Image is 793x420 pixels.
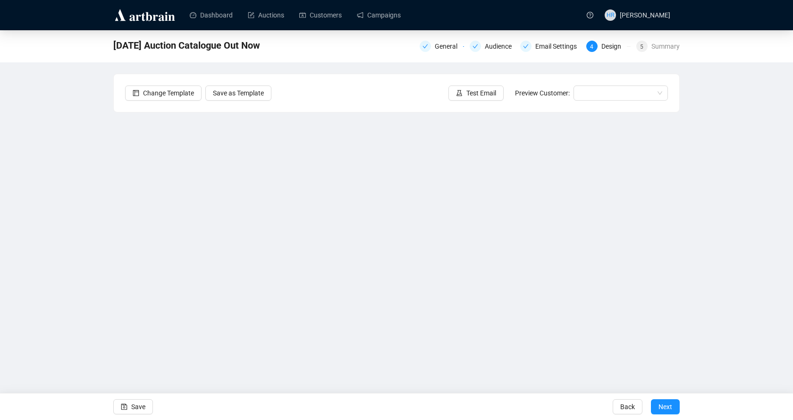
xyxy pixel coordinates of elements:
[472,43,478,49] span: check
[113,8,177,23] img: logo
[131,394,145,420] span: Save
[586,41,631,52] div: 4Design
[620,394,635,420] span: Back
[601,41,627,52] div: Design
[470,41,514,52] div: Audience
[620,11,670,19] span: [PERSON_NAME]
[121,403,127,410] span: save
[133,90,139,96] span: layout
[435,41,463,52] div: General
[651,41,680,52] div: Summary
[420,41,464,52] div: General
[143,88,194,98] span: Change Template
[113,38,260,53] span: Saturday's Auction Catalogue Out Now
[590,43,593,50] span: 4
[113,112,680,373] iframe: To enrich screen reader interactions, please activate Accessibility in Grammarly extension settings
[523,43,529,49] span: check
[520,41,581,52] div: Email Settings
[613,399,642,414] button: Back
[213,88,264,98] span: Save as Template
[515,89,570,97] span: Preview Customer:
[190,3,233,27] a: Dashboard
[422,43,428,49] span: check
[466,88,496,98] span: Test Email
[587,12,593,18] span: question-circle
[658,394,672,420] span: Next
[651,399,680,414] button: Next
[299,3,342,27] a: Customers
[205,86,271,101] button: Save as Template
[456,90,463,96] span: experiment
[636,41,680,52] div: 5Summary
[761,388,784,411] iframe: To enrich screen reader interactions, please activate Accessibility in Grammarly extension settings
[357,3,401,27] a: Campaigns
[113,399,153,414] button: Save
[125,86,202,101] button: Change Template
[607,10,615,20] span: HR
[248,3,284,27] a: Auctions
[640,43,643,50] span: 5
[448,86,504,101] button: Test Email
[535,41,582,52] div: Email Settings
[485,41,517,52] div: Audience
